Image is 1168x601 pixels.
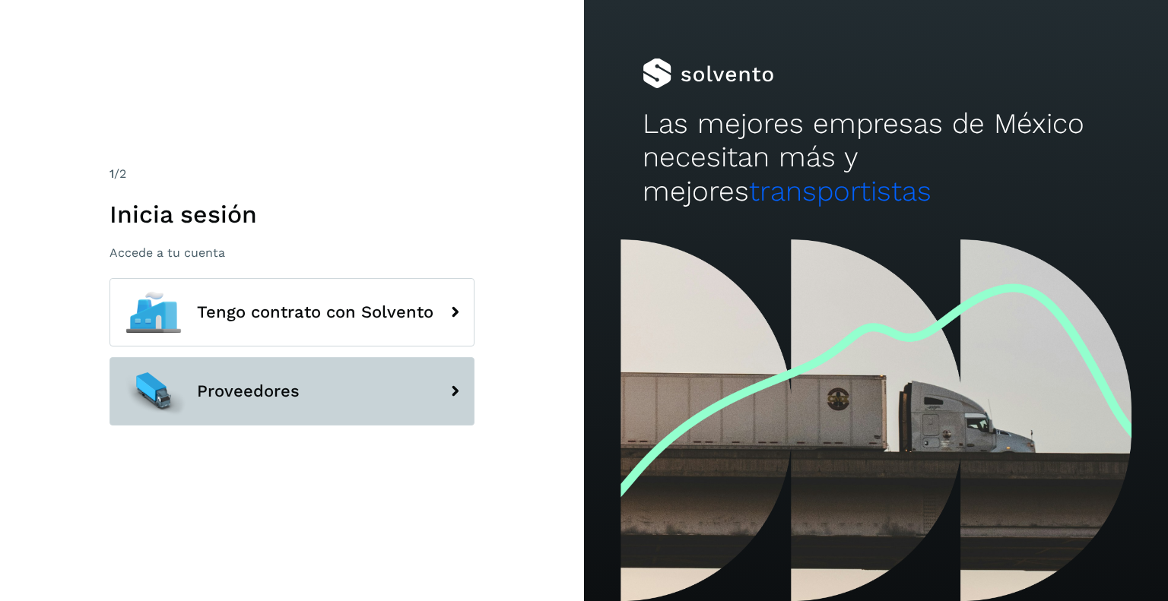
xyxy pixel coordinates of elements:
button: Proveedores [109,357,474,425]
div: /2 [109,165,474,183]
h2: Las mejores empresas de México necesitan más y mejores [643,107,1109,208]
span: Tengo contrato con Solvento [197,303,433,321]
button: Tengo contrato con Solvento [109,278,474,346]
span: 1 [109,166,114,181]
span: transportistas [749,175,932,207]
h1: Inicia sesión [109,200,474,229]
p: Accede a tu cuenta [109,245,474,260]
span: Proveedores [197,382,300,400]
